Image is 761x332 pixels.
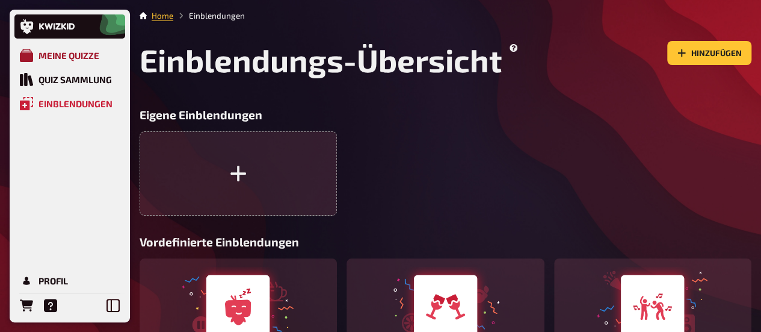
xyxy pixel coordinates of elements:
[39,98,112,109] div: Einblendungen
[14,293,39,318] a: Bestellungen
[152,11,173,20] a: Home
[39,293,63,318] a: Hilfe
[14,269,125,293] a: Profil
[140,41,520,79] h1: Einblendungs-Übersicht
[14,92,125,116] a: Einblendungen
[39,74,112,85] div: Quiz Sammlung
[140,235,751,249] h3: Vordefinierte Einblendungen
[39,275,68,286] div: Profil
[39,50,99,61] div: Meine Quizze
[152,10,173,22] li: Home
[14,43,125,67] a: Meine Quizze
[14,67,125,92] a: Quiz Sammlung
[667,41,751,65] button: Hinzufügen
[140,108,751,122] h3: Eigene Einblendungen
[173,10,245,22] li: Einblendungen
